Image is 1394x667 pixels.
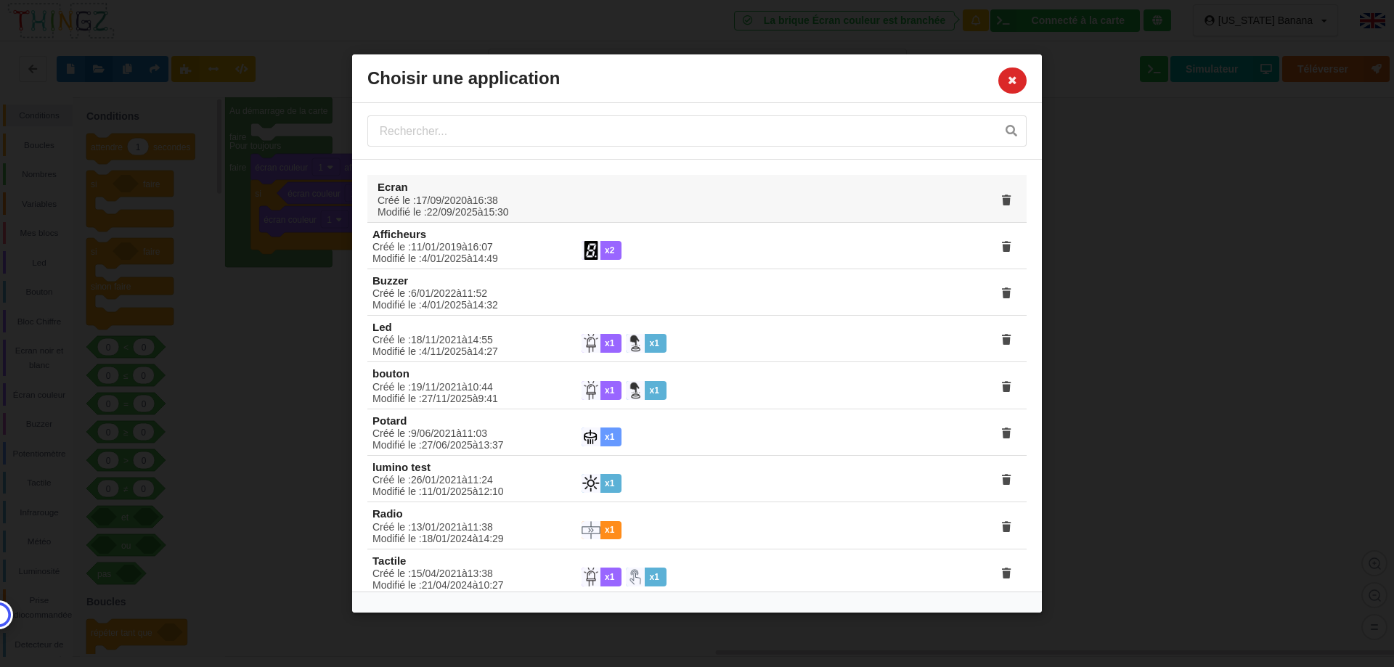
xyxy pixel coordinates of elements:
[582,380,621,399] div: 1 x Led
[582,334,621,353] div: 1 x Led
[582,474,600,493] img: Luminosité
[362,568,571,591] div: Créé le : 15 / 04 / 2021 à 13 : 38 Modifié le : 21 / 04 / 2024 à 10 : 27
[362,474,571,497] div: Créé le : 26 / 01 / 2021 à 11 : 24 Modifié le : 11 / 01 / 2025 à 12 : 10
[367,67,1027,89] h2: Choisir une application
[367,115,1027,146] input: Rechercher...
[626,334,645,353] img: Bouton
[626,334,666,353] div: 1 x Bouton
[582,520,600,539] img: Prise radiocommandée
[362,520,571,544] div: Créé le : 13 / 01 / 2021 à 11 : 38 Modifié le : 18 / 01 / 2024 à 14 : 29
[582,334,600,353] img: Led
[626,380,666,399] div: 1 x Bouton
[378,180,1022,194] h4: Ecran
[582,427,600,446] img: Potentiomètre
[582,427,621,446] div: 1 x Potentiomètre
[582,520,621,539] div: 1 x Prise radiocommandée
[626,380,645,399] img: Bouton
[362,287,571,311] div: Créé le : 6 / 01 / 2022 à 11 : 52 Modifié le : 4 / 01 / 2025 à 14 : 32
[582,380,600,399] img: Led
[362,380,571,404] div: Créé le : 19 / 11 / 2021 à 10 : 44 Modifié le : 27 / 11 / 2025 à 9 : 41
[626,568,666,586] div: 1 x Makey-Makey
[362,241,571,264] div: Créé le : 11 / 01 / 2019 à 16 : 07 Modifié le : 4 / 01 / 2025 à 14 : 49
[626,568,645,586] img: Makey-Makey
[362,427,571,451] div: Créé le : 9 / 06 / 2021 à 11 : 03 Modifié le : 27 / 06 / 2025 à 13 : 37
[582,568,621,586] div: 1 x Led
[582,241,621,260] div: 2 x Block Chiffre
[582,474,621,493] div: 1 x Luminosité
[367,194,575,217] div: Créé le : 17 / 09 / 2020 à 16 : 38 Modifié le : 22 / 09 / 2025 à 15 : 30
[362,334,571,357] div: Créé le : 18 / 11 / 2021 à 14 : 55 Modifié le : 4 / 11 / 2025 à 14 : 27
[582,568,600,586] img: Led
[582,241,600,260] img: Block Chiffre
